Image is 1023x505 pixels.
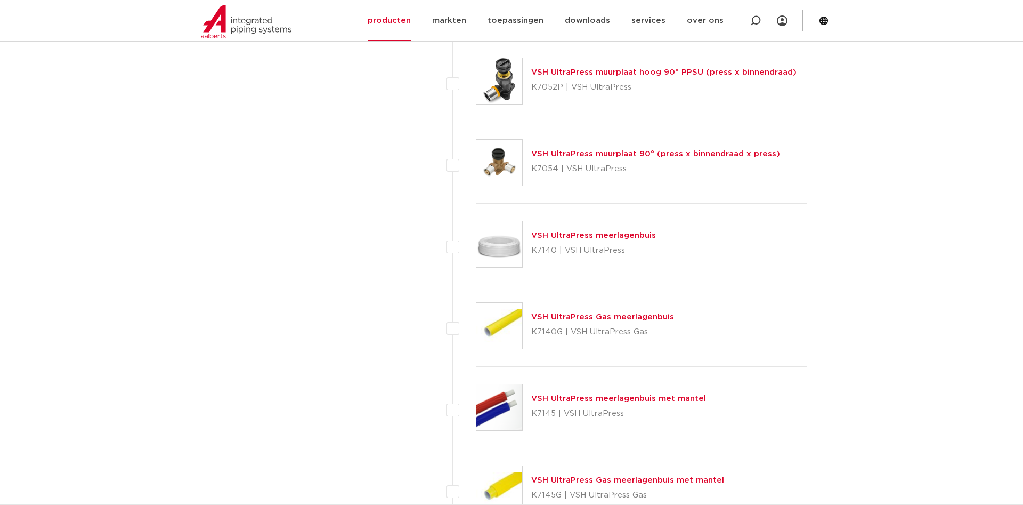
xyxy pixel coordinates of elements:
img: Thumbnail for VSH UltraPress Gas meerlagenbuis [476,303,522,349]
a: VSH UltraPress meerlagenbuis met mantel [531,395,706,403]
p: K7140 | VSH UltraPress [531,242,656,259]
p: K7145G | VSH UltraPress Gas [531,487,724,504]
p: K7140G | VSH UltraPress Gas [531,324,674,341]
a: VSH UltraPress muurplaat 90° (press x binnendraad x press) [531,150,780,158]
img: Thumbnail for VSH UltraPress meerlagenbuis [476,221,522,267]
a: VSH UltraPress meerlagenbuis [531,231,656,239]
p: K7145 | VSH UltraPress [531,405,706,422]
a: VSH UltraPress Gas meerlagenbuis [531,313,674,321]
a: VSH UltraPress muurplaat hoog 90° PPSU (press x binnendraad) [531,68,797,76]
a: VSH UltraPress Gas meerlagenbuis met mantel [531,476,724,484]
img: Thumbnail for VSH UltraPress meerlagenbuis met mantel [476,384,522,430]
p: K7054 | VSH UltraPress [531,161,780,178]
img: Thumbnail for VSH UltraPress muurplaat 90° (press x binnendraad x press) [476,140,522,186]
img: Thumbnail for VSH UltraPress muurplaat hoog 90° PPSU (press x binnendraad) [476,58,522,104]
p: K7052P | VSH UltraPress [531,79,797,96]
